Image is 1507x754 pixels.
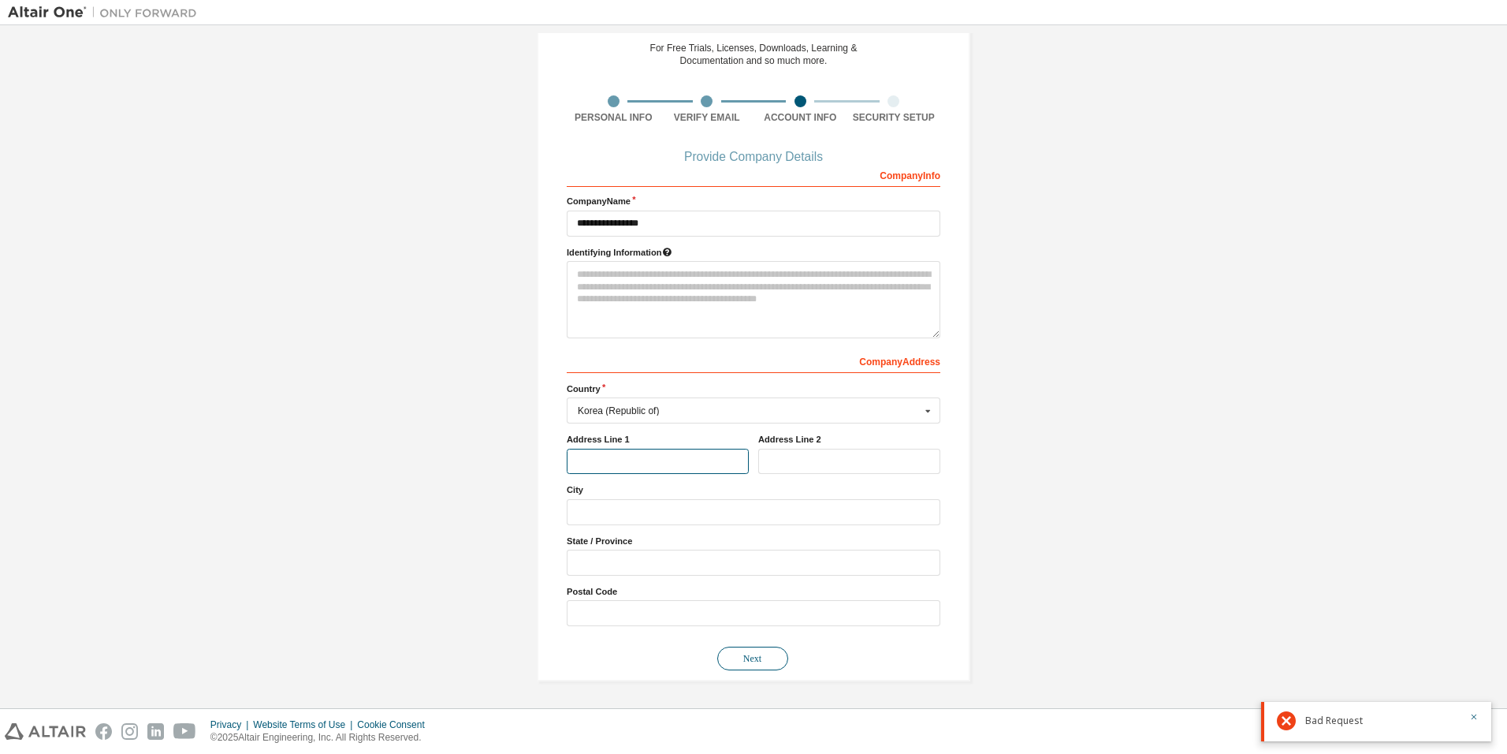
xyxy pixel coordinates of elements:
[567,535,940,547] label: State / Province
[567,246,940,259] label: Please provide any information that will help our support team identify your company. Email and n...
[753,111,847,124] div: Account Info
[567,348,940,373] div: Company Address
[1305,715,1363,727] span: Bad Request
[5,723,86,740] img: altair_logo.svg
[758,433,940,446] label: Address Line 2
[578,406,921,416] div: Korea (Republic of)
[210,719,253,731] div: Privacy
[717,647,788,670] button: Next
[95,723,112,740] img: facebook.svg
[253,719,357,731] div: Website Terms of Use
[210,731,434,745] p: © 2025 Altair Engineering, Inc. All Rights Reserved.
[567,111,660,124] div: Personal Info
[567,152,940,162] div: Provide Company Details
[567,195,940,207] label: Company Name
[650,42,858,67] div: For Free Trials, Licenses, Downloads, Learning & Documentation and so much more.
[567,383,940,395] label: Country
[121,723,138,740] img: instagram.svg
[567,433,749,446] label: Address Line 1
[847,111,941,124] div: Security Setup
[357,719,433,731] div: Cookie Consent
[567,162,940,187] div: Company Info
[567,585,940,598] label: Postal Code
[8,5,205,21] img: Altair One
[567,483,940,496] label: City
[147,723,164,740] img: linkedin.svg
[660,111,754,124] div: Verify Email
[173,723,196,740] img: youtube.svg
